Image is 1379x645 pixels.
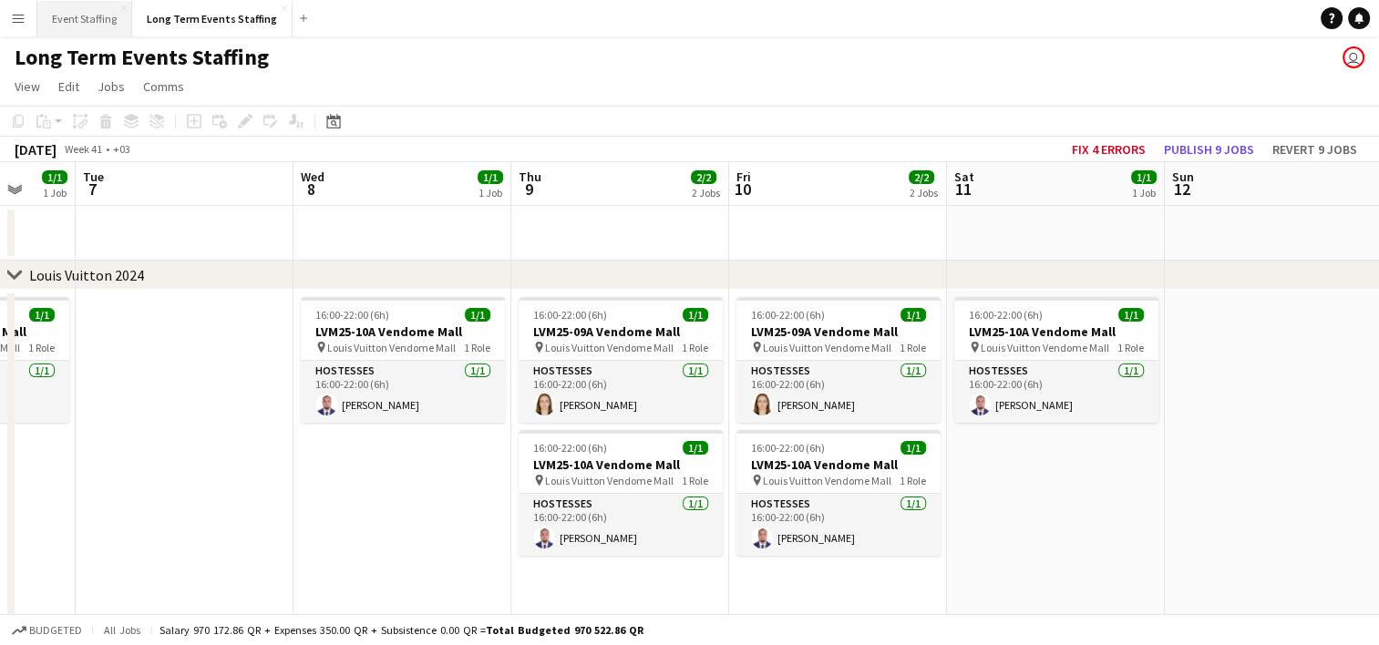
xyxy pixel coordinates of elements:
a: View [7,75,47,98]
span: 2/2 [909,170,934,184]
span: 2/2 [691,170,716,184]
app-card-role: Hostesses1/116:00-22:00 (6h)[PERSON_NAME] [954,361,1158,423]
span: Louis Vuitton Vendome Mall [545,474,674,487]
span: 1 Role [464,341,490,354]
span: 1/1 [683,308,708,322]
span: 16:00-22:00 (6h) [533,308,607,322]
span: View [15,78,40,95]
span: Louis Vuitton Vendome Mall [981,341,1109,354]
span: 11 [952,179,974,200]
app-card-role: Hostesses1/116:00-22:00 (6h)[PERSON_NAME] [736,361,941,423]
span: 1/1 [683,441,708,455]
button: Budgeted [9,620,85,640]
span: 1 Role [900,474,926,487]
span: Louis Vuitton Vendome Mall [327,341,456,354]
a: Jobs [90,75,132,98]
app-card-role: Hostesses1/116:00-22:00 (6h)[PERSON_NAME] [519,361,723,423]
h3: LVM25-10A Vendome Mall [954,323,1158,340]
div: +03 [113,142,130,156]
span: 1 Role [682,341,708,354]
div: 2 Jobs [910,186,938,200]
h3: LVM25-10A Vendome Mall [519,456,723,473]
span: Sun [1172,169,1194,185]
span: Jobs [98,78,125,95]
app-card-role: Hostesses1/116:00-22:00 (6h)[PERSON_NAME] [736,494,941,556]
span: 16:00-22:00 (6h) [533,441,607,455]
div: Louis Vuitton 2024 [29,266,144,284]
span: Louis Vuitton Vendome Mall [545,341,674,354]
span: 1 Role [1117,341,1144,354]
span: 8 [298,179,324,200]
app-job-card: 16:00-22:00 (6h)1/1LVM25-09A Vendome Mall Louis Vuitton Vendome Mall1 RoleHostesses1/116:00-22:00... [519,297,723,423]
app-job-card: 16:00-22:00 (6h)1/1LVM25-10A Vendome Mall Louis Vuitton Vendome Mall1 RoleHostesses1/116:00-22:00... [519,430,723,556]
span: 1 Role [682,474,708,487]
h1: Long Term Events Staffing [15,44,269,71]
span: Louis Vuitton Vendome Mall [763,341,891,354]
div: Salary 970 172.86 QR + Expenses 350.00 QR + Subsistence 0.00 QR = [160,623,643,637]
span: 7 [80,179,104,200]
h3: LVM25-10A Vendome Mall [736,456,941,473]
span: Wed [301,169,324,185]
span: 1/1 [42,170,67,184]
a: Comms [136,75,191,98]
button: Event Staffing [37,1,132,36]
span: Tue [83,169,104,185]
span: 16:00-22:00 (6h) [751,441,825,455]
span: 16:00-22:00 (6h) [969,308,1043,322]
div: 1 Job [479,186,502,200]
span: 12 [1169,179,1194,200]
app-job-card: 16:00-22:00 (6h)1/1LVM25-10A Vendome Mall Louis Vuitton Vendome Mall1 RoleHostesses1/116:00-22:00... [301,297,505,423]
span: 1/1 [1118,308,1144,322]
button: Publish 9 jobs [1157,138,1261,161]
button: Revert 9 jobs [1265,138,1364,161]
app-card-role: Hostesses1/116:00-22:00 (6h)[PERSON_NAME] [301,361,505,423]
span: Louis Vuitton Vendome Mall [763,474,891,487]
span: Sat [954,169,974,185]
button: Fix 4 errors [1065,138,1153,161]
app-job-card: 16:00-22:00 (6h)1/1LVM25-10A Vendome Mall Louis Vuitton Vendome Mall1 RoleHostesses1/116:00-22:00... [736,430,941,556]
span: 1/1 [29,308,55,322]
a: Edit [51,75,87,98]
span: Week 41 [60,142,106,156]
span: 16:00-22:00 (6h) [751,308,825,322]
span: 16:00-22:00 (6h) [315,308,389,322]
span: Total Budgeted 970 522.86 QR [486,623,643,637]
span: 1/1 [1131,170,1157,184]
div: 1 Job [43,186,67,200]
div: [DATE] [15,140,57,159]
span: Edit [58,78,79,95]
h3: LVM25-09A Vendome Mall [736,323,941,340]
div: 2 Jobs [692,186,720,200]
app-job-card: 16:00-22:00 (6h)1/1LVM25-09A Vendome Mall Louis Vuitton Vendome Mall1 RoleHostesses1/116:00-22:00... [736,297,941,423]
span: 9 [516,179,541,200]
app-user-avatar: Events Staffing Team [1343,46,1364,68]
span: 1 Role [900,341,926,354]
span: 1/1 [465,308,490,322]
app-job-card: 16:00-22:00 (6h)1/1LVM25-10A Vendome Mall Louis Vuitton Vendome Mall1 RoleHostesses1/116:00-22:00... [954,297,1158,423]
app-card-role: Hostesses1/116:00-22:00 (6h)[PERSON_NAME] [519,494,723,556]
span: All jobs [100,623,144,637]
span: 1 Role [28,341,55,354]
span: Budgeted [29,624,82,637]
h3: LVM25-10A Vendome Mall [301,323,505,340]
span: 1/1 [478,170,503,184]
span: Thu [519,169,541,185]
span: Comms [143,78,184,95]
button: Long Term Events Staffing [132,1,293,36]
h3: LVM25-09A Vendome Mall [519,323,723,340]
span: 10 [734,179,751,200]
span: Fri [736,169,751,185]
div: 1 Job [1132,186,1156,200]
span: 1/1 [900,308,926,322]
span: 1/1 [900,441,926,455]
